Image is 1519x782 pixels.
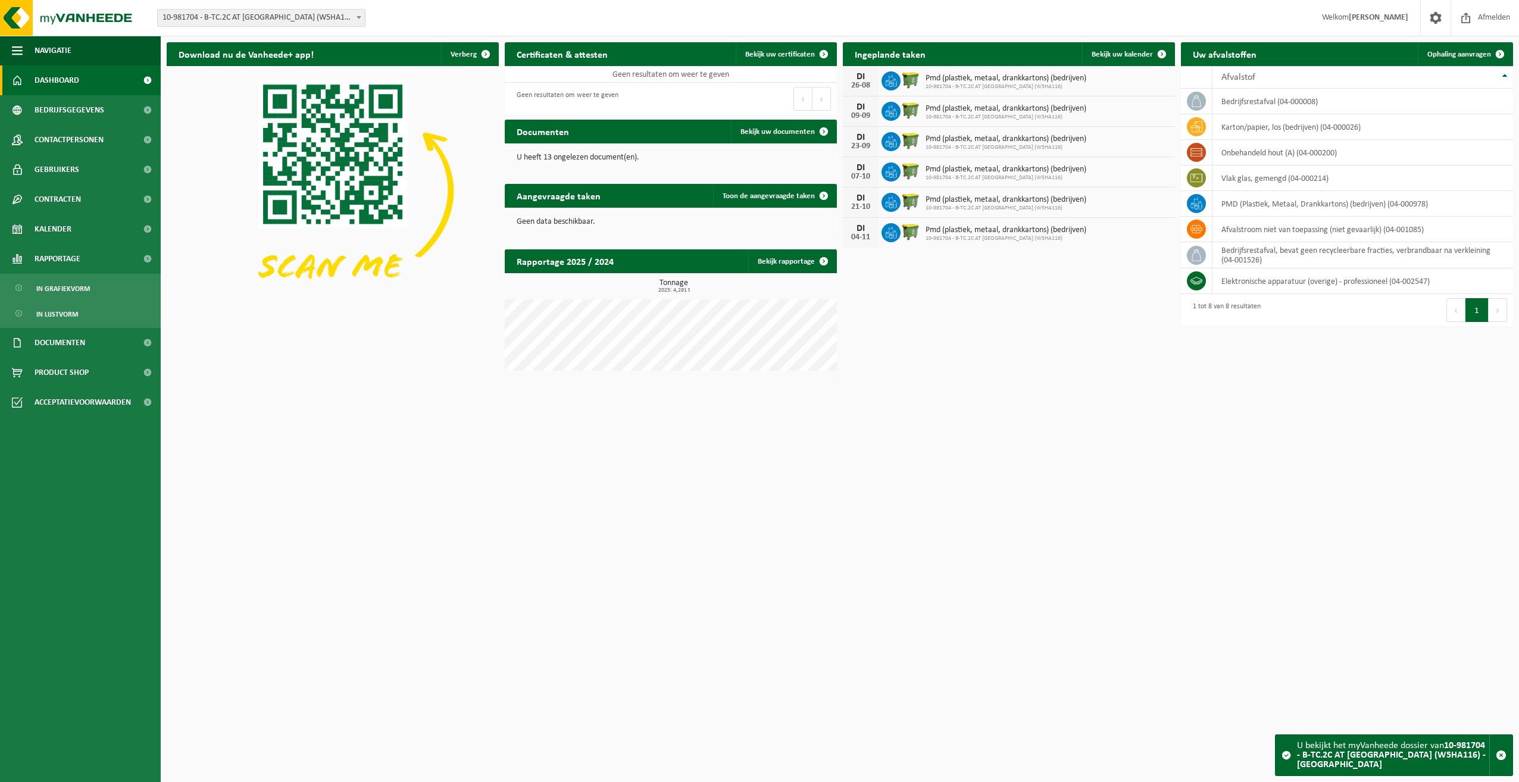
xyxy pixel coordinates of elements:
span: Navigatie [35,36,71,65]
span: Afvalstof [1221,73,1255,82]
td: onbehandeld hout (A) (04-000200) [1212,140,1513,165]
td: vlak glas, gemengd (04-000214) [1212,165,1513,191]
span: Bekijk uw certificaten [745,51,815,58]
img: WB-1100-HPE-GN-50 [901,221,921,242]
span: Gebruikers [35,155,79,184]
button: Next [812,87,831,111]
span: 10-981704 - B-TC.2C AT [GEOGRAPHIC_DATA] (W5HA116) [926,174,1086,182]
h3: Tonnage [511,279,837,293]
p: Geen data beschikbaar. [517,218,825,226]
span: Documenten [35,328,85,358]
div: DI [849,72,873,82]
span: Product Shop [35,358,89,387]
strong: 10-981704 - B-TC.2C AT [GEOGRAPHIC_DATA] (W5HA116) - [GEOGRAPHIC_DATA] [1297,741,1486,770]
h2: Aangevraagde taken [505,184,612,207]
div: 26-08 [849,82,873,90]
a: Bekijk uw certificaten [736,42,836,66]
div: 04-11 [849,233,873,242]
span: 2025: 4,291 t [511,287,837,293]
span: Toon de aangevraagde taken [723,192,815,200]
a: Toon de aangevraagde taken [713,184,836,208]
a: In lijstvorm [3,302,158,325]
span: 10-981704 - B-TC.2C AT [GEOGRAPHIC_DATA] (W5HA116) [926,114,1086,121]
td: Geen resultaten om weer te geven [505,66,837,83]
img: WB-1100-HPE-GN-50 [901,191,921,211]
div: DI [849,163,873,173]
span: 10-981704 - B-TC.2C AT [GEOGRAPHIC_DATA] (W5HA116) [926,235,1086,242]
td: PMD (Plastiek, Metaal, Drankkartons) (bedrijven) (04-000978) [1212,191,1513,217]
span: Bekijk uw documenten [740,128,815,136]
button: Verberg [441,42,498,66]
td: bedrijfsrestafval (04-000008) [1212,89,1513,114]
div: U bekijkt het myVanheede dossier van [1297,735,1489,775]
p: U heeft 13 ongelezen document(en). [517,154,825,162]
td: elektronische apparatuur (overige) - professioneel (04-002547) [1212,268,1513,294]
h2: Download nu de Vanheede+ app! [167,42,326,65]
h2: Rapportage 2025 / 2024 [505,249,626,273]
a: In grafiekvorm [3,277,158,299]
div: DI [849,133,873,142]
span: Acceptatievoorwaarden [35,387,131,417]
div: Geen resultaten om weer te geven [511,86,618,112]
span: Dashboard [35,65,79,95]
span: 10-981704 - B-TC.2C AT CHARLEROI (W5HA116) - MARCINELLE [158,10,365,26]
td: bedrijfsrestafval, bevat geen recycleerbare fracties, verbrandbaar na verkleining (04-001526) [1212,242,1513,268]
button: Previous [1446,298,1465,322]
img: WB-1100-HPE-GN-50 [901,100,921,120]
span: Pmd (plastiek, metaal, drankkartons) (bedrijven) [926,104,1086,114]
span: Pmd (plastiek, metaal, drankkartons) (bedrijven) [926,134,1086,144]
span: Rapportage [35,244,80,274]
h2: Uw afvalstoffen [1181,42,1268,65]
span: Kalender [35,214,71,244]
div: 1 tot 8 van 8 resultaten [1187,297,1261,323]
div: DI [849,102,873,112]
div: 07-10 [849,173,873,181]
td: afvalstroom niet van toepassing (niet gevaarlijk) (04-001085) [1212,217,1513,242]
button: Previous [793,87,812,111]
a: Bekijk uw kalender [1082,42,1174,66]
span: Verberg [451,51,477,58]
h2: Certificaten & attesten [505,42,620,65]
span: 10-981704 - B-TC.2C AT [GEOGRAPHIC_DATA] (W5HA116) [926,205,1086,212]
span: Bekijk uw kalender [1092,51,1153,58]
h2: Ingeplande taken [843,42,937,65]
span: 10-981704 - B-TC.2C AT [GEOGRAPHIC_DATA] (W5HA116) [926,83,1086,90]
button: 1 [1465,298,1489,322]
a: Ophaling aanvragen [1418,42,1512,66]
span: 10-981704 - B-TC.2C AT CHARLEROI (W5HA116) - MARCINELLE [157,9,365,27]
span: In grafiekvorm [36,277,90,300]
div: 23-09 [849,142,873,151]
div: DI [849,224,873,233]
span: Pmd (plastiek, metaal, drankkartons) (bedrijven) [926,195,1086,205]
span: Contactpersonen [35,125,104,155]
span: Bedrijfsgegevens [35,95,104,125]
img: Download de VHEPlus App [167,66,499,315]
div: DI [849,193,873,203]
img: WB-1100-HPE-GN-50 [901,161,921,181]
strong: [PERSON_NAME] [1349,13,1408,22]
span: 10-981704 - B-TC.2C AT [GEOGRAPHIC_DATA] (W5HA116) [926,144,1086,151]
div: 09-09 [849,112,873,120]
div: 21-10 [849,203,873,211]
img: WB-1100-HPE-GN-50 [901,70,921,90]
h2: Documenten [505,120,581,143]
button: Next [1489,298,1507,322]
span: Pmd (plastiek, metaal, drankkartons) (bedrijven) [926,226,1086,235]
span: Contracten [35,184,81,214]
a: Bekijk uw documenten [731,120,836,143]
span: In lijstvorm [36,303,78,326]
span: Pmd (plastiek, metaal, drankkartons) (bedrijven) [926,74,1086,83]
span: Ophaling aanvragen [1427,51,1491,58]
a: Bekijk rapportage [748,249,836,273]
td: karton/papier, los (bedrijven) (04-000026) [1212,114,1513,140]
img: WB-1100-HPE-GN-50 [901,130,921,151]
span: Pmd (plastiek, metaal, drankkartons) (bedrijven) [926,165,1086,174]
